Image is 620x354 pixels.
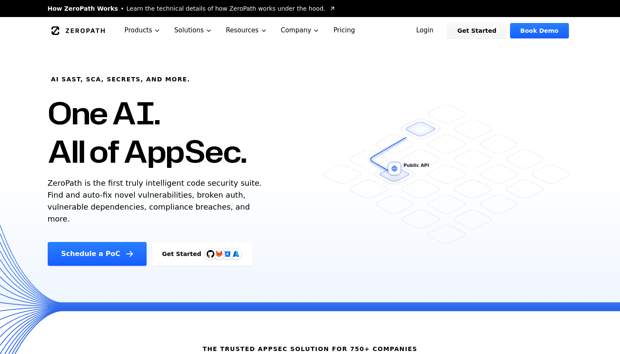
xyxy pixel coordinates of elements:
svg: Bitbucket [223,249,232,259]
h1: One AI. All of AppSec. [48,94,247,170]
img: GitLab [211,245,228,262]
a: How ZeroPath WorksLearn the technical details of how ZeroPath works under the hood. [48,4,336,13]
nav: Global [37,17,583,44]
img: GitHub [207,250,214,258]
span: Learn the technical details of how ZeroPath works under the hood. [127,4,326,13]
h6: AI SAST, SCA, Secrets, and more. [51,75,190,83]
a: Get Started [447,23,507,38]
span: How ZeroPath Works [48,4,118,13]
a: Schedule a PoC [48,242,147,266]
button: Solutions [167,17,219,44]
a: Login [406,23,444,38]
button: Resources [219,17,274,44]
img: Azure [233,250,239,257]
p: ZeroPath is the first truly intelligent code security suite. Find and auto-fix novel vulnerabilit... [48,177,266,225]
a: Pricing [326,17,362,44]
button: Company [274,17,327,44]
h6: The trusted AppSec solution for 750+ companies [202,345,417,353]
a: Get StartedGitHubGitLabAzure [152,242,252,266]
a: Book Demo [510,23,568,38]
button: Products [118,17,167,44]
